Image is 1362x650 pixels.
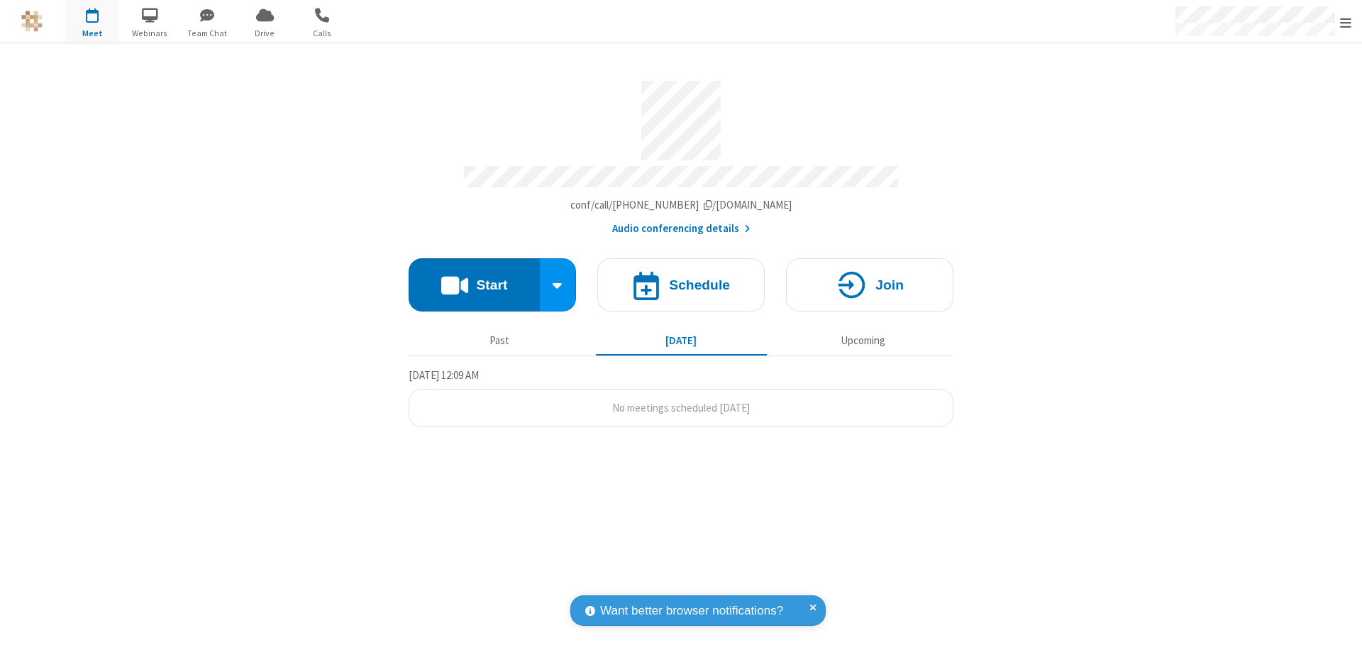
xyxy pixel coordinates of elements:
[612,401,750,414] span: No meetings scheduled [DATE]
[540,258,577,312] div: Start conference options
[409,368,479,382] span: [DATE] 12:09 AM
[570,198,792,211] span: Copy my meeting room link
[409,70,953,237] section: Account details
[409,258,540,312] button: Start
[181,27,234,40] span: Team Chat
[21,11,43,32] img: QA Selenium DO NOT DELETE OR CHANGE
[414,327,585,354] button: Past
[296,27,349,40] span: Calls
[597,258,765,312] button: Schedule
[786,258,953,312] button: Join
[612,221,751,237] button: Audio conferencing details
[570,197,792,214] button: Copy my meeting room linkCopy my meeting room link
[875,278,904,292] h4: Join
[123,27,177,40] span: Webinars
[669,278,730,292] h4: Schedule
[238,27,292,40] span: Drive
[66,27,119,40] span: Meet
[476,278,507,292] h4: Start
[596,327,767,354] button: [DATE]
[777,327,948,354] button: Upcoming
[600,602,783,620] span: Want better browser notifications?
[409,367,953,428] section: Today's Meetings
